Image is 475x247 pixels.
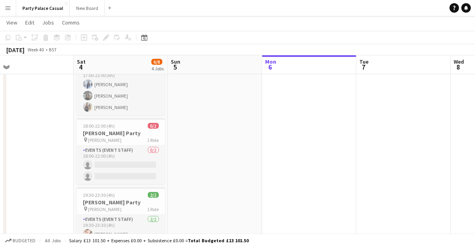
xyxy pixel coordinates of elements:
[16,0,70,16] button: Party Palace Casual
[359,62,369,72] span: 7
[77,38,165,115] app-job-card: 17:00-23:00 (6h)3/3Shuvo G Party [GEOGRAPHIC_DATA]1 RoleEvents (Event Staff)3/317:00-23:00 (6h)[P...
[453,62,464,72] span: 8
[77,146,165,184] app-card-role: Events (Event Staff)0/218:00-22:00 (4h)
[88,206,122,212] span: [PERSON_NAME]
[148,137,159,143] span: 1 Role
[77,199,165,206] h3: [PERSON_NAME] Party
[43,238,62,243] span: All jobs
[148,206,159,212] span: 1 Role
[360,58,369,65] span: Tue
[148,192,159,198] span: 2/2
[88,137,122,143] span: [PERSON_NAME]
[171,58,181,65] span: Sun
[59,17,83,28] a: Comms
[6,19,17,26] span: View
[13,238,36,243] span: Budgeted
[39,17,57,28] a: Jobs
[83,123,115,129] span: 18:00-22:00 (4h)
[152,66,164,72] div: 4 Jobs
[264,62,277,72] span: 6
[170,62,181,72] span: 5
[25,19,34,26] span: Edit
[3,17,21,28] a: View
[77,130,165,137] h3: [PERSON_NAME] Party
[49,47,57,53] div: BST
[266,58,277,65] span: Mon
[42,19,54,26] span: Jobs
[148,123,159,129] span: 0/2
[151,59,163,65] span: 6/8
[70,0,105,16] button: New Board
[188,238,249,243] span: Total Budgeted £13 101.50
[69,238,249,243] div: Salary £13 101.50 + Expenses £0.00 + Subsistence £0.00 =
[77,118,165,184] app-job-card: 18:00-22:00 (4h)0/2[PERSON_NAME] Party [PERSON_NAME]1 RoleEvents (Event Staff)0/218:00-22:00 (4h)
[77,65,165,115] app-card-role: Events (Event Staff)3/317:00-23:00 (6h)[PERSON_NAME][PERSON_NAME][PERSON_NAME]
[26,47,46,53] span: Week 40
[62,19,80,26] span: Comms
[454,58,464,65] span: Wed
[77,58,86,65] span: Sat
[83,192,115,198] span: 19:30-23:30 (4h)
[76,62,86,72] span: 4
[6,46,24,54] div: [DATE]
[4,236,37,245] button: Budgeted
[22,17,37,28] a: Edit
